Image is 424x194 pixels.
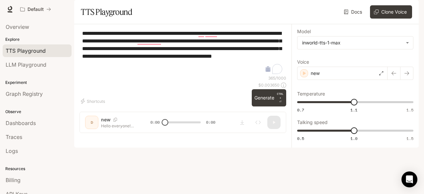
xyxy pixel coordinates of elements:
textarea: To enrich screen reader interactions, please activate Accessibility in Grammarly extension settings [82,30,284,75]
span: 1.5 [406,107,413,113]
span: 1.5 [406,136,413,141]
p: new [311,70,320,77]
div: inworld-tts-1-max [302,39,402,46]
span: 1.1 [350,107,357,113]
span: 0.5 [297,136,304,141]
p: CTRL + [277,92,284,100]
p: Talking speed [297,120,328,125]
p: Temperature [297,92,325,96]
span: 1.0 [350,136,357,141]
button: Clone Voice [370,5,412,19]
p: Model [297,29,311,34]
button: All workspaces [17,3,54,16]
h1: TTS Playground [81,5,132,19]
p: Default [27,7,44,12]
button: GenerateCTRL +⏎ [252,89,286,106]
a: Docs [343,5,365,19]
p: 365 / 1000 [268,75,286,81]
button: Shortcuts [79,96,108,106]
div: Open Intercom Messenger [401,171,417,187]
div: inworld-tts-1-max [297,36,413,49]
p: ⏎ [277,92,284,104]
span: 0.7 [297,107,304,113]
p: Voice [297,60,309,64]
